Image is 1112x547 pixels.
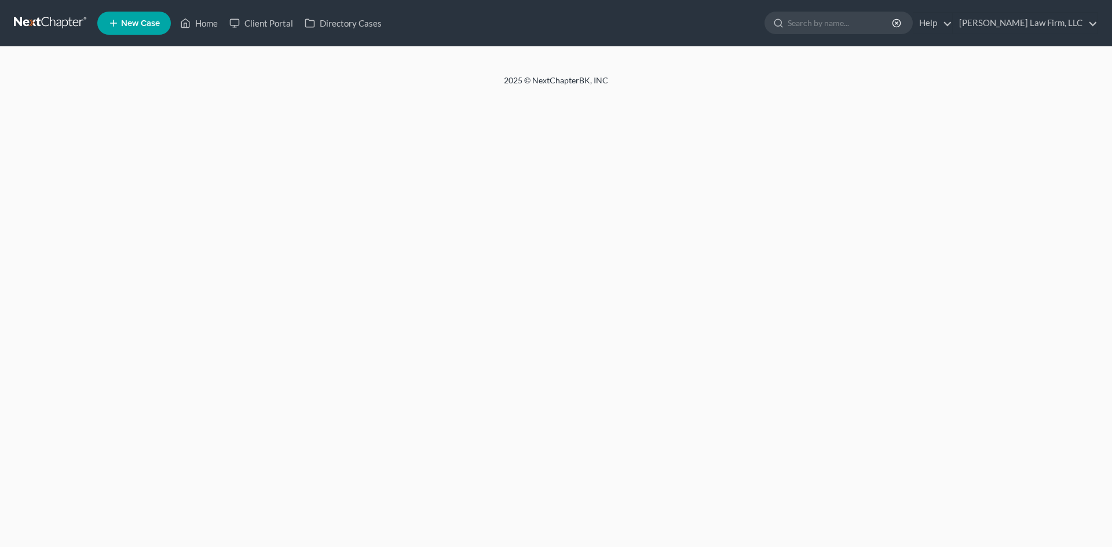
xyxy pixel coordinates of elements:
a: [PERSON_NAME] Law Firm, LLC [953,13,1098,34]
a: Directory Cases [299,13,387,34]
a: Client Portal [224,13,299,34]
div: 2025 © NextChapterBK, INC [226,75,886,96]
a: Help [913,13,952,34]
span: New Case [121,19,160,28]
input: Search by name... [788,12,894,34]
a: Home [174,13,224,34]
